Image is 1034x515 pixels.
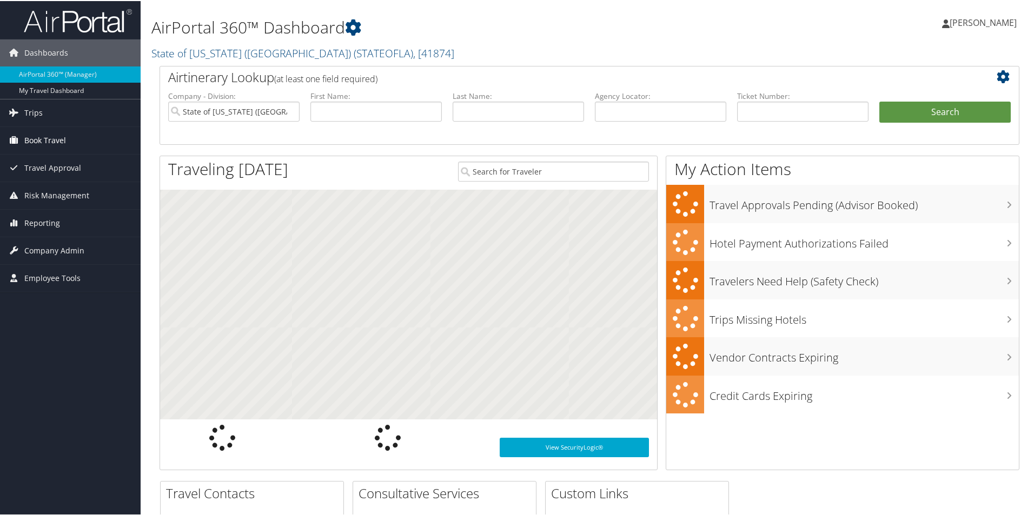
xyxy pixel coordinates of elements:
h1: Traveling [DATE] [168,157,288,179]
h2: Consultative Services [359,483,536,501]
span: Dashboards [24,38,68,65]
span: Trips [24,98,43,125]
h2: Travel Contacts [166,483,343,501]
span: Book Travel [24,126,66,153]
span: Risk Management [24,181,89,208]
a: State of [US_STATE] ([GEOGRAPHIC_DATA]) [151,45,454,59]
h3: Vendor Contracts Expiring [710,344,1019,364]
h3: Hotel Payment Authorizations Failed [710,230,1019,250]
h3: Travelers Need Help (Safety Check) [710,267,1019,288]
a: Vendor Contracts Expiring [666,336,1019,374]
span: Travel Approval [24,153,81,180]
span: Employee Tools [24,264,81,291]
h2: Airtinerary Lookup [168,67,939,85]
label: Last Name: [453,90,584,101]
span: [PERSON_NAME] [950,16,1017,28]
a: Credit Cards Expiring [666,374,1019,413]
h3: Travel Approvals Pending (Advisor Booked) [710,191,1019,212]
h3: Credit Cards Expiring [710,382,1019,403]
label: First Name: [310,90,442,101]
span: , [ 41874 ] [413,45,454,59]
a: [PERSON_NAME] [942,5,1028,38]
a: View SecurityLogic® [500,437,649,456]
button: Search [879,101,1011,122]
label: Agency Locator: [595,90,726,101]
label: Ticket Number: [737,90,869,101]
img: airportal-logo.png [24,7,132,32]
span: (at least one field required) [274,72,377,84]
h1: My Action Items [666,157,1019,179]
span: Reporting [24,209,60,236]
h3: Trips Missing Hotels [710,306,1019,326]
h1: AirPortal 360™ Dashboard [151,15,735,38]
a: Hotel Payment Authorizations Failed [666,222,1019,260]
span: Company Admin [24,236,84,263]
a: Travel Approvals Pending (Advisor Booked) [666,184,1019,222]
h2: Custom Links [551,483,728,501]
a: Trips Missing Hotels [666,298,1019,337]
a: Travelers Need Help (Safety Check) [666,260,1019,298]
label: Company - Division: [168,90,300,101]
input: Search for Traveler [458,160,649,180]
span: ( STATEOFLA ) [354,45,413,59]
